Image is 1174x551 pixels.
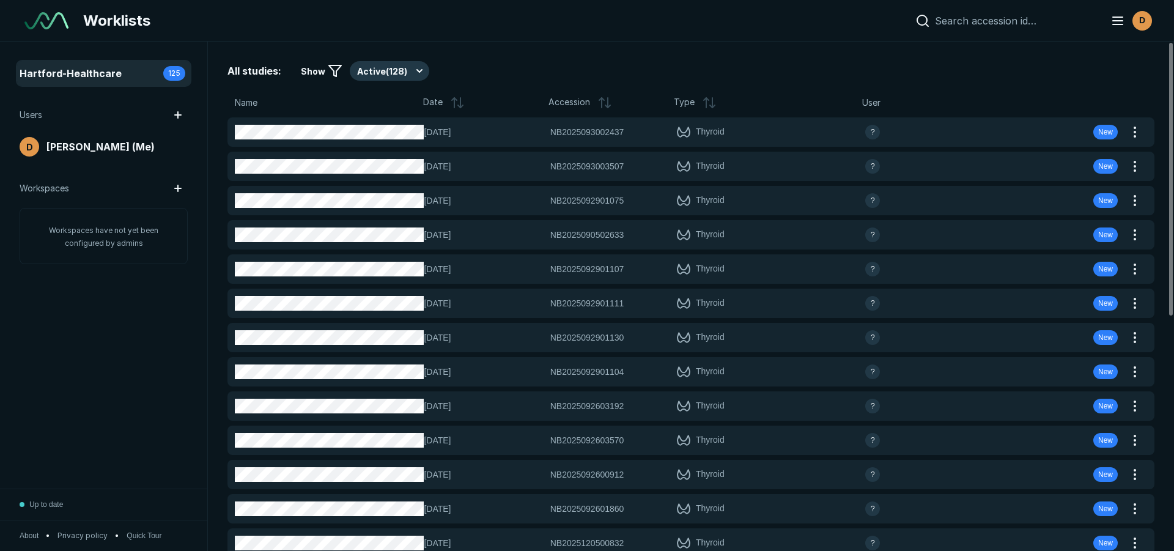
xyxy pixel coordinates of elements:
[871,538,875,549] span: ?
[550,228,624,242] span: NB2025090502633
[20,7,73,34] a: See-Mode Logo
[865,433,880,448] div: avatar-name
[17,61,190,86] a: Hartford-Healthcare125
[1098,435,1113,446] span: New
[871,229,875,240] span: ?
[424,297,542,310] span: [DATE]
[871,435,875,446] span: ?
[1093,227,1118,242] div: New
[865,296,880,311] div: avatar-name
[424,228,542,242] span: [DATE]
[49,226,158,248] span: Workspaces have not yet been configured by admins
[1093,501,1118,516] div: New
[46,139,155,154] span: [PERSON_NAME] (Me)
[20,137,39,157] div: avatar-name
[696,433,725,448] span: Thyroid
[871,195,875,206] span: ?
[1093,330,1118,345] div: New
[865,364,880,379] div: avatar-name
[696,467,725,482] span: Thyroid
[20,66,122,81] span: Hartford-Healthcare
[20,530,39,541] button: About
[550,434,624,447] span: NB2025092603570
[1093,467,1118,482] div: New
[696,536,725,550] span: Thyroid
[550,194,624,207] span: NB2025092901075
[871,298,875,309] span: ?
[20,108,42,122] span: Users
[127,530,161,541] button: Quick Tour
[227,117,1125,147] button: [DATE]NB2025093002437Thyroidavatar-nameNew
[865,501,880,516] div: avatar-name
[424,262,542,276] span: [DATE]
[227,494,1125,523] button: [DATE]NB2025092601860Thyroidavatar-nameNew
[424,399,542,413] span: [DATE]
[871,161,875,172] span: ?
[1098,127,1113,138] span: New
[674,95,695,110] span: Type
[1132,11,1152,31] div: avatar-name
[350,61,429,81] button: Active(128)
[862,96,880,109] span: User
[424,468,542,481] span: [DATE]
[1098,264,1113,275] span: New
[1093,125,1118,139] div: New
[227,391,1125,421] button: [DATE]NB2025092603192Thyroidavatar-nameNew
[550,365,624,379] span: NB2025092901104
[865,193,880,208] div: avatar-name
[871,469,875,480] span: ?
[227,460,1125,489] button: [DATE]NB2025092600912Thyroidavatar-nameNew
[550,125,624,139] span: NB2025093002437
[1098,469,1113,480] span: New
[1098,538,1113,549] span: New
[550,297,624,310] span: NB2025092901111
[865,159,880,174] div: avatar-name
[115,530,119,541] span: •
[227,186,1125,215] button: [DATE]NB2025092901075Thyroidavatar-nameNew
[1098,401,1113,412] span: New
[1098,298,1113,309] span: New
[696,501,725,516] span: Thyroid
[168,68,180,79] span: 125
[424,502,542,516] span: [DATE]
[865,536,880,550] div: avatar-name
[696,125,725,139] span: Thyroid
[1098,195,1113,206] span: New
[550,468,624,481] span: NB2025092600912
[227,152,1125,181] button: [DATE]NB2025093003507Thyroidavatar-nameNew
[424,160,542,173] span: [DATE]
[865,227,880,242] div: avatar-name
[935,15,1096,27] input: Search accession id…
[696,262,725,276] span: Thyroid
[696,399,725,413] span: Thyroid
[424,365,542,379] span: [DATE]
[1103,9,1154,33] button: avatar-name
[871,401,875,412] span: ?
[1093,262,1118,276] div: New
[57,530,108,541] a: Privacy policy
[696,296,725,311] span: Thyroid
[865,467,880,482] div: avatar-name
[163,66,185,81] div: 125
[423,95,443,110] span: Date
[550,331,624,344] span: NB2025092901130
[235,96,257,109] span: Name
[20,182,69,195] span: Workspaces
[696,227,725,242] span: Thyroid
[550,502,624,516] span: NB2025092601860
[1093,193,1118,208] div: New
[550,262,624,276] span: NB2025092901107
[548,95,590,110] span: Accession
[1098,366,1113,377] span: New
[1098,503,1113,514] span: New
[696,159,725,174] span: Thyroid
[871,366,875,377] span: ?
[227,254,1125,284] button: [DATE]NB2025092901107Thyroidavatar-nameNew
[424,125,542,139] span: [DATE]
[26,141,33,153] span: D
[301,65,325,78] span: Show
[550,160,624,173] span: NB2025093003507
